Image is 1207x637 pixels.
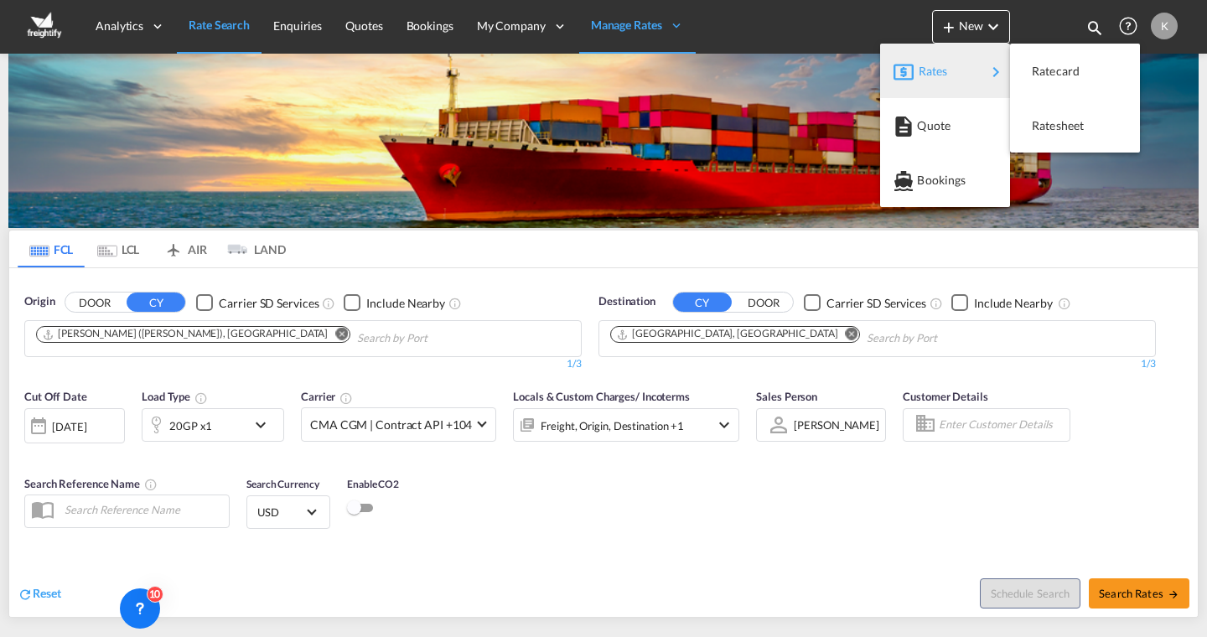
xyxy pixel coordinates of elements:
span: Bookings [917,163,935,197]
button: Quote [880,98,1010,153]
button: Bookings [880,153,1010,207]
div: Quote [894,105,997,147]
span: Quote [917,109,935,142]
div: Bookings [894,159,997,201]
span: Rates [919,54,939,88]
md-icon: icon-chevron-right [986,62,1006,82]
